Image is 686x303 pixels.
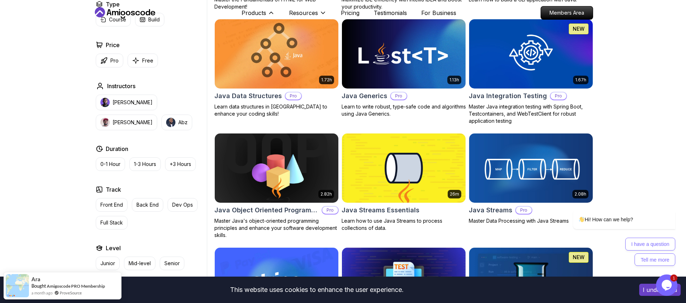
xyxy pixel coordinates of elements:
a: Java Streams card2.08hJava StreamsProMaster Data Processing with Java Streams [469,133,593,224]
p: 26m [450,191,459,197]
p: Members Area [541,6,593,19]
button: Resources [289,9,327,23]
p: 2.82h [320,191,332,197]
a: Java Streams Essentials card26mJava Streams EssentialsLearn how to use Java Streams to process co... [342,133,466,232]
p: Pro [516,207,532,214]
p: Dev Ops [172,201,193,208]
button: Full Stack [96,216,128,229]
button: Back End [132,198,163,212]
img: provesource social proof notification image [6,274,29,297]
p: Pro [322,207,338,214]
button: Junior [96,257,120,270]
a: Amigoscode PRO Membership [47,283,105,289]
iframe: chat widget [656,274,679,296]
button: Senior [160,257,184,270]
p: Junior [100,260,115,267]
h2: Java Object Oriented Programming [214,205,319,215]
p: Full Stack [100,219,123,226]
h2: Java Streams [469,205,512,215]
span: a month ago [31,290,53,296]
p: Products [242,9,266,17]
div: This website uses cookies to enhance the user experience. [5,282,628,298]
a: Pricing [341,9,359,17]
button: Accept cookies [639,284,681,296]
h2: Track [106,185,121,194]
iframe: chat widget [550,145,679,271]
p: Front End [100,201,123,208]
button: Dev Ops [168,198,198,212]
p: Master Data Processing with Java Streams [469,217,593,224]
span: Bought [31,283,46,289]
p: Senior [164,260,180,267]
p: Back End [136,201,159,208]
h2: Level [106,244,121,252]
h2: Java Streams Essentials [342,205,419,215]
span: Ara [31,276,40,282]
p: Learn how to use Java Streams to process collections of data. [342,217,466,232]
a: Java Object Oriented Programming card2.82hJava Object Oriented ProgrammingProMaster Java's object... [214,133,339,239]
button: Mid-level [124,257,155,270]
a: Members Area [541,6,593,20]
a: For Business [421,9,456,17]
a: ProveSource [60,290,82,296]
button: Products [242,9,275,23]
p: Master Java's object-oriented programming principles and enhance your software development skills. [214,217,339,239]
a: Testimonials [374,9,407,17]
button: Front End [96,198,128,212]
p: Resources [289,9,318,17]
p: Mid-level [129,260,151,267]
